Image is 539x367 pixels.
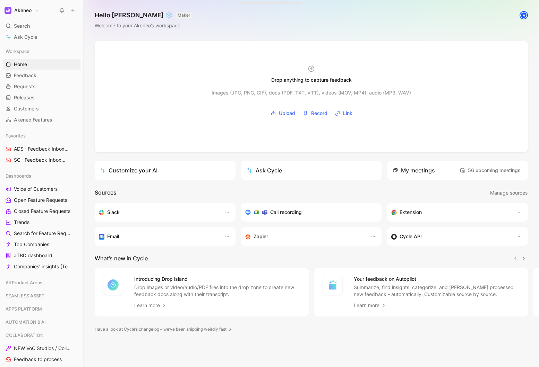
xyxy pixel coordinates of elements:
[6,132,26,139] span: Favorites
[14,345,72,352] span: NEW VoC Studios / Collaboration
[176,12,192,19] button: MAKER
[134,275,300,283] h4: Introducing Drop island
[6,292,44,299] span: SEAMLESS ASSET
[3,195,80,205] a: Open Feature Requests
[3,317,80,329] div: AUTOMATION & AI
[14,83,36,90] span: Requests
[3,115,80,125] a: Akeneo Features
[245,208,372,216] div: Record & transcribe meetings from Zoom, Meet & Teams.
[343,109,352,117] span: Link
[14,33,37,41] span: Ask Cycle
[14,208,70,215] span: Closed Feature Requests
[6,48,29,55] span: Workspace
[354,284,520,298] p: Summarize, find insights, categorize, and [PERSON_NAME] processed new feedback - automatically. C...
[3,304,80,316] div: APPS PLATFORM
[300,108,330,118] button: Record
[460,166,521,174] span: 56 upcoming meetings
[3,290,80,301] div: SEAMLESS ASSET
[3,277,80,290] div: All Product Areas
[490,188,528,197] button: Manage sources
[458,165,522,176] button: 56 upcoming meetings
[95,254,148,262] h2: What’s new in Cycle
[3,46,80,56] div: Workspace
[6,279,42,286] span: All Product Areas
[3,32,80,42] a: Ask Cycle
[490,189,528,197] span: Manage sources
[14,94,35,101] span: Releases
[6,172,31,179] span: Dashboards
[3,317,80,327] div: AUTOMATION & AI
[400,232,422,241] h3: Cycle API
[14,186,58,193] span: Voice of Customers
[99,232,217,241] div: Forward emails to your feedback inbox
[14,356,62,363] span: Feedback to process
[6,332,44,339] span: COLLABORATION
[212,89,411,97] div: Images (JPG, PNG, GIF), docs (PDF, TXT, VTT), videos (MOV, MP4), audio (MP3, WAV)
[3,239,80,250] a: Top Companies
[14,263,74,270] span: Companies' insights (Test [PERSON_NAME])
[14,241,49,248] span: Top Companies
[6,319,46,325] span: AUTOMATION & AI
[3,92,80,103] a: Releases
[95,21,192,30] div: Welcome to your Akeneo’s workspace
[268,108,298,118] button: Upload
[245,232,364,241] div: Capture feedback from thousands of sources with Zapier (survey results, recordings, sheets, etc).
[100,166,157,174] div: Customize your AI
[14,156,68,164] span: SC · Feedback Inbox
[14,252,52,259] span: JTBD dashboard
[107,232,119,241] h3: Email
[3,290,80,303] div: SEAMLESS ASSET
[520,12,527,19] div: A
[14,145,69,153] span: ADS · Feedback Inbox
[3,21,80,31] div: Search
[95,188,117,197] h2: Sources
[3,217,80,227] a: Trends
[99,208,217,216] div: Sync your customers, send feedback and get updates in Slack
[95,326,232,333] a: Have a look at Cycle’s changelog – we’ve been shipping weirdly fast
[3,304,80,314] div: APPS PLATFORM
[311,109,327,117] span: Record
[3,171,80,181] div: Dashboards
[391,208,510,216] div: Capture feedback from anywhere on the web
[3,261,80,272] a: Companies' insights (Test [PERSON_NAME])
[14,72,36,79] span: Feedback
[3,171,80,272] div: DashboardsVoice of CustomersOpen Feature RequestsClosed Feature RequestsTrendsSearch for Feature ...
[14,105,39,112] span: Customers
[3,155,80,165] a: SC · Feedback InboxSHARED CATALOGS
[134,284,300,298] p: Drop images or video/audio/PDF files into the drop zone to create new feedback docs along with th...
[241,161,382,180] button: Ask Cycle
[14,61,27,68] span: Home
[3,206,80,216] a: Closed Feature Requests
[3,144,80,154] a: ADS · Feedback InboxDIGITAL SHOWROOM
[3,330,80,340] div: COLLABORATION
[14,7,32,14] h1: Akeneo
[14,219,29,226] span: Trends
[3,6,41,15] button: AkeneoAkeneo
[3,354,80,365] a: Feedback to process
[95,11,192,19] h1: Hello [PERSON_NAME] ❄️
[270,208,302,216] h3: Call recording
[3,277,80,288] div: All Product Areas
[333,108,355,118] button: Link
[14,22,30,30] span: Search
[134,301,167,310] a: Learn more
[3,131,80,141] div: Favorites
[400,208,422,216] h3: Extension
[14,116,52,123] span: Akeneo Features
[3,184,80,194] a: Voice of Customers
[3,59,80,70] a: Home
[254,232,268,241] h3: Zapier
[393,166,435,174] div: My meetings
[5,7,11,14] img: Akeneo
[3,228,80,239] a: Search for Feature Requests
[354,275,520,283] h4: Your feedback on Autopilot
[3,343,80,353] a: NEW VoC Studios / Collaboration
[95,161,236,180] a: Customize your AI
[391,232,510,241] div: Sync customers & send feedback from custom sources. Get inspired by our favorite use case
[354,301,386,310] a: Learn more
[14,230,71,237] span: Search for Feature Requests
[3,250,80,261] a: JTBD dashboard
[107,208,120,216] h3: Slack
[6,305,42,312] span: APPS PLATFORM
[247,166,282,174] div: Ask Cycle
